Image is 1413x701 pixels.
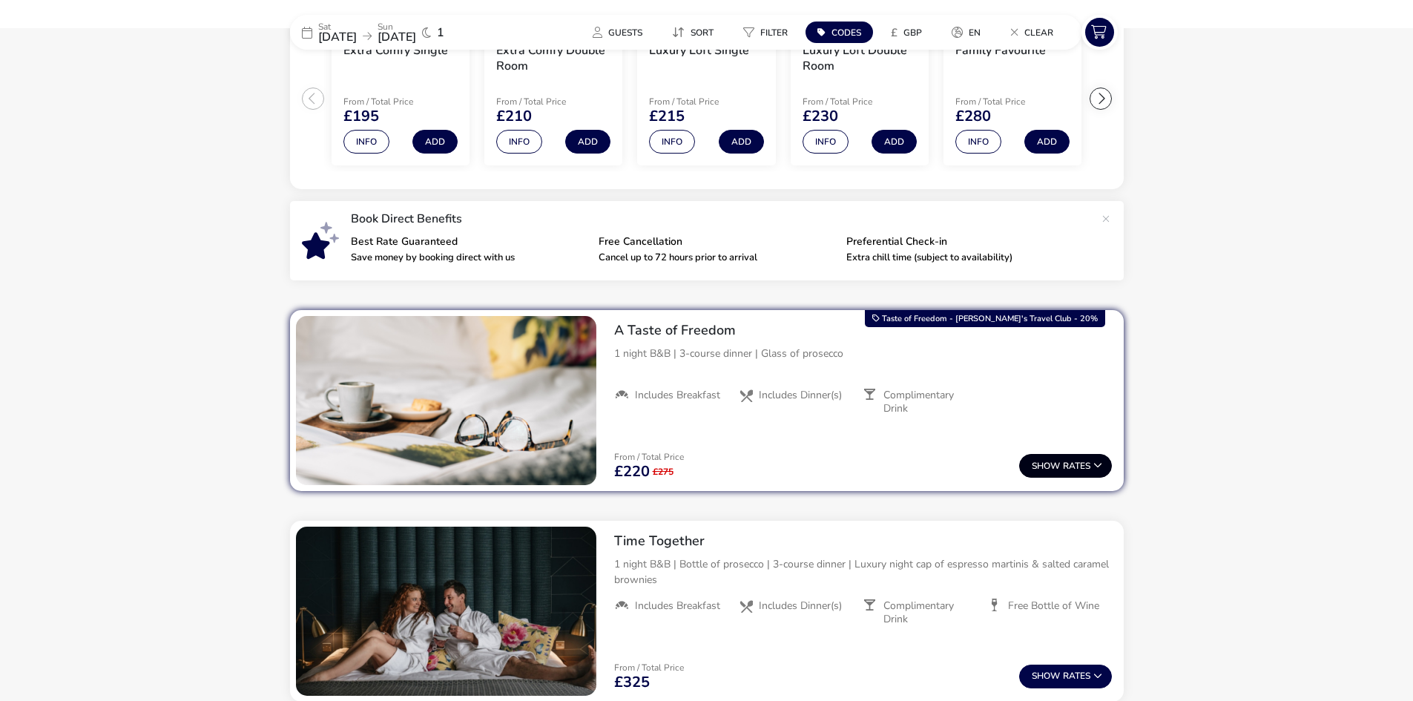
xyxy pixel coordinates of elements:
naf-pibe-menu-bar-item: Clear [998,22,1071,43]
button: Codes [806,22,873,43]
span: [DATE] [318,29,357,45]
span: GBP [903,27,922,39]
p: From / Total Price [343,97,449,106]
span: Codes [831,27,861,39]
swiper-slide: 4 / 7 [783,25,936,172]
button: en [940,22,992,43]
button: Filter [731,22,800,43]
p: Best Rate Guaranteed [351,237,587,247]
button: Info [496,130,542,154]
h3: Luxury Loft Single [649,43,749,59]
i: £ [891,25,897,40]
p: From / Total Price [614,663,684,672]
button: Add [565,130,610,154]
p: 1 night B&B | Bottle of prosecco | 3-course dinner | Luxury night cap of espresso martinis & salt... [614,556,1112,588]
span: Taste of Freedom - [PERSON_NAME]'s Travel Club - 20% [882,313,1098,324]
p: Free Cancellation [599,237,834,247]
span: Complimentary Drink [883,599,975,626]
span: Sort [691,27,714,39]
naf-pibe-menu-bar-item: Guests [581,22,660,43]
span: Includes Dinner(s) [759,599,842,613]
div: Sat[DATE]Sun[DATE]1 [290,15,513,50]
span: £275 [653,467,673,476]
p: Cancel up to 72 hours prior to arrival [599,253,834,263]
button: ShowRates [1019,454,1112,478]
span: Includes Breakfast [635,599,720,613]
button: £GBP [879,22,934,43]
p: Sun [378,22,416,31]
h3: Luxury Loft Double Room [803,43,917,74]
button: Guests [581,22,654,43]
button: Add [412,130,458,154]
button: Info [343,130,389,154]
swiper-slide: 1 / 7 [324,25,477,172]
swiper-slide: 3 / 7 [630,25,783,172]
button: Add [719,130,764,154]
h2: A Taste of Freedom [614,322,1112,339]
h2: Time Together [614,533,1112,550]
swiper-slide: 1 / 1 [296,527,596,696]
button: Sort [660,22,725,43]
div: A Taste of Freedom1 night B&B | 3-course dinner | Glass of proseccoIncludes BreakfastIncludes Din... [602,310,1124,427]
span: Filter [760,27,788,39]
span: £325 [614,675,650,690]
h3: Extra Comfy Single [343,43,448,59]
p: Save money by booking direct with us [351,253,587,263]
button: ShowRates [1019,665,1112,688]
p: Sat [318,22,357,31]
naf-pibe-menu-bar-item: en [940,22,998,43]
h3: Family Favourite [955,43,1046,59]
span: Free Bottle of Wine [1008,599,1099,613]
span: £220 [614,464,650,479]
span: £215 [649,109,685,124]
swiper-slide: 5 / 7 [936,25,1089,172]
span: [DATE] [378,29,416,45]
span: £230 [803,109,838,124]
p: 1 night B&B | 3-course dinner | Glass of prosecco [614,346,1112,361]
p: From / Total Price [803,97,908,106]
span: Show [1032,671,1063,681]
span: Includes Dinner(s) [759,389,842,402]
span: Clear [1024,27,1053,39]
span: £195 [343,109,379,124]
naf-pibe-menu-bar-item: Codes [806,22,879,43]
span: Includes Breakfast [635,389,720,402]
button: Add [872,130,917,154]
button: Info [649,130,695,154]
span: 1 [437,27,444,39]
button: Info [955,130,1001,154]
p: Extra chill time (subject to availability) [846,253,1082,263]
p: From / Total Price [955,97,1061,106]
button: Clear [998,22,1065,43]
span: £210 [496,109,532,124]
p: From / Total Price [649,97,754,106]
span: Guests [608,27,642,39]
naf-pibe-menu-bar-item: Filter [731,22,806,43]
p: From / Total Price [614,452,684,461]
button: Add [1024,130,1070,154]
p: From / Total Price [496,97,602,106]
swiper-slide: 2 / 7 [477,25,630,172]
span: en [969,27,981,39]
p: Book Direct Benefits [351,213,1094,225]
p: Preferential Check-in [846,237,1082,247]
naf-pibe-menu-bar-item: Sort [660,22,731,43]
naf-pibe-menu-bar-item: £GBP [879,22,940,43]
button: Info [803,130,849,154]
div: Time Together1 night B&B | Bottle of prosecco | 3-course dinner | Luxury night cap of espresso ma... [602,521,1124,638]
span: Complimentary Drink [883,389,975,415]
span: £280 [955,109,991,124]
swiper-slide: 1 / 1 [296,316,596,485]
span: Show [1032,461,1063,471]
h3: Extra Comfy Double Room [496,43,610,74]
